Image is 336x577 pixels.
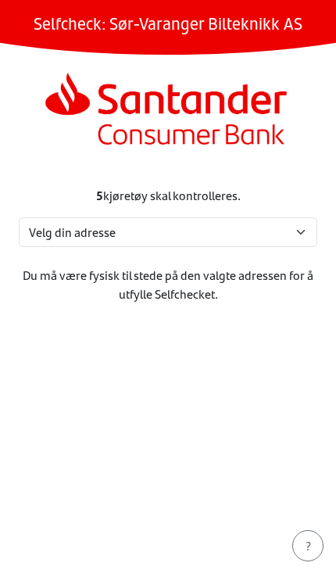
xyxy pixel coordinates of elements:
[96,186,103,204] strong: 5
[38,67,297,155] img: Santander Consumer Bank AS
[19,186,317,205] div: kjøretøy skal kontrolleres.
[292,530,323,561] button: ?
[302,536,313,555] div: ?
[34,13,302,34] h1: Selfcheck: Sør-Varanger Bilteknikk AS
[19,266,317,303] p: Du må være fysisk til stede på den valgte adressen for å utfylle Selfchecket.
